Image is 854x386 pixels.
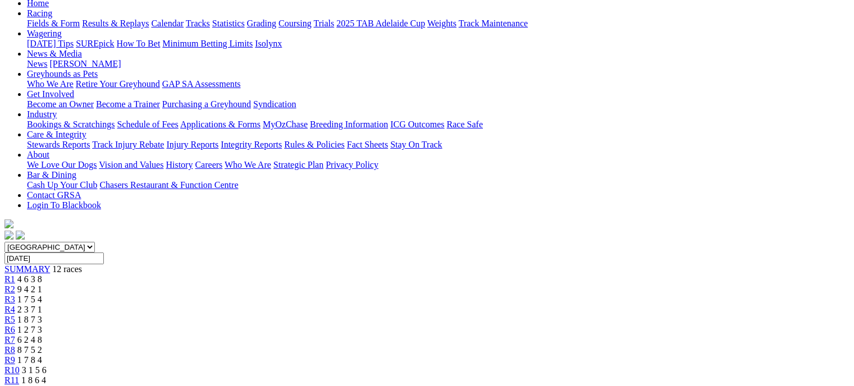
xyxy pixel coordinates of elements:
[27,8,52,18] a: Racing
[326,160,378,169] a: Privacy Policy
[27,39,74,48] a: [DATE] Tips
[225,160,271,169] a: Who We Are
[4,264,50,274] a: SUMMARY
[27,29,62,38] a: Wagering
[4,252,104,264] input: Select date
[117,39,161,48] a: How To Bet
[459,19,528,28] a: Track Maintenance
[347,140,388,149] a: Fact Sheets
[27,150,49,159] a: About
[49,59,121,68] a: [PERSON_NAME]
[27,19,850,29] div: Racing
[76,39,114,48] a: SUREpick
[180,120,261,129] a: Applications & Forms
[162,99,251,109] a: Purchasing a Greyhound
[4,284,15,294] span: R2
[162,79,241,89] a: GAP SA Assessments
[27,99,94,109] a: Become an Owner
[27,59,850,69] div: News & Media
[336,19,425,28] a: 2025 TAB Adelaide Cup
[212,19,245,28] a: Statistics
[22,365,47,375] span: 3 1 5 6
[27,49,82,58] a: News & Media
[27,79,74,89] a: Who We Are
[92,140,164,149] a: Track Injury Rebate
[27,140,850,150] div: Care & Integrity
[4,335,15,344] a: R7
[117,120,178,129] a: Schedule of Fees
[4,219,13,228] img: logo-grsa-white.png
[4,295,15,304] a: R3
[313,19,334,28] a: Trials
[4,305,15,314] a: R4
[17,295,42,304] span: 1 7 5 4
[166,140,218,149] a: Injury Reports
[27,180,850,190] div: Bar & Dining
[27,160,97,169] a: We Love Our Dogs
[427,19,456,28] a: Weights
[17,345,42,355] span: 8 7 5 2
[27,89,74,99] a: Get Involved
[17,274,42,284] span: 4 6 3 8
[166,160,193,169] a: History
[17,335,42,344] span: 6 2 4 8
[27,39,850,49] div: Wagering
[27,130,86,139] a: Care & Integrity
[96,99,160,109] a: Become a Trainer
[17,305,42,314] span: 2 3 7 1
[27,99,850,109] div: Get Involved
[27,69,98,79] a: Greyhounds as Pets
[27,79,850,89] div: Greyhounds as Pets
[284,140,345,149] a: Rules & Policies
[446,120,482,129] a: Race Safe
[21,375,46,385] span: 1 8 6 4
[186,19,210,28] a: Tracks
[27,180,97,190] a: Cash Up Your Club
[52,264,82,274] span: 12 races
[4,274,15,284] a: R1
[99,160,163,169] a: Vision and Values
[27,59,47,68] a: News
[27,200,101,210] a: Login To Blackbook
[76,79,160,89] a: Retire Your Greyhound
[255,39,282,48] a: Isolynx
[27,190,81,200] a: Contact GRSA
[17,315,42,324] span: 1 8 7 3
[4,365,20,375] a: R10
[27,160,850,170] div: About
[4,345,15,355] a: R8
[195,160,222,169] a: Careers
[17,284,42,294] span: 9 4 2 1
[27,140,90,149] a: Stewards Reports
[4,325,15,334] a: R6
[390,120,444,129] a: ICG Outcomes
[27,120,115,129] a: Bookings & Scratchings
[27,120,850,130] div: Industry
[310,120,388,129] a: Breeding Information
[4,375,19,385] a: R11
[273,160,323,169] a: Strategic Plan
[253,99,296,109] a: Syndication
[99,180,238,190] a: Chasers Restaurant & Function Centre
[390,140,442,149] a: Stay On Track
[263,120,308,129] a: MyOzChase
[27,170,76,180] a: Bar & Dining
[17,355,42,365] span: 1 7 8 4
[17,325,42,334] span: 1 2 7 3
[4,315,15,324] a: R5
[4,355,15,365] a: R9
[151,19,184,28] a: Calendar
[162,39,253,48] a: Minimum Betting Limits
[27,109,57,119] a: Industry
[247,19,276,28] a: Grading
[221,140,282,149] a: Integrity Reports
